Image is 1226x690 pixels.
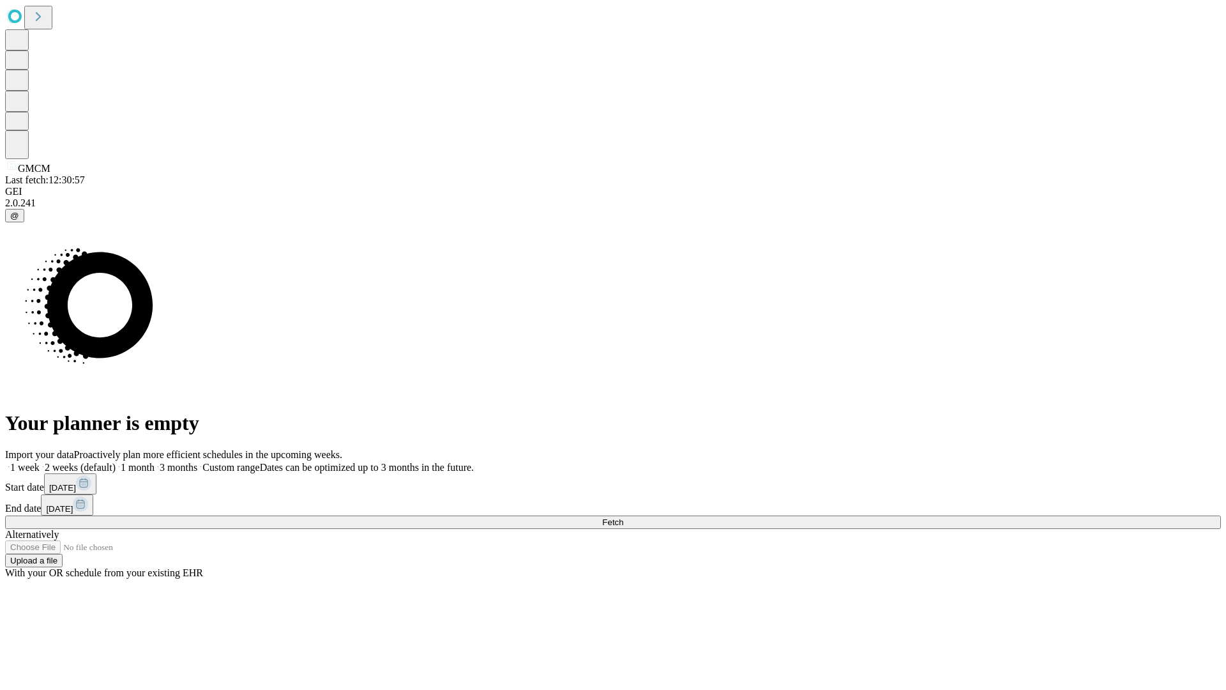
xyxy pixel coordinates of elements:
[10,462,40,473] span: 1 week
[121,462,155,473] span: 1 month
[5,554,63,567] button: Upload a file
[5,567,203,578] span: With your OR schedule from your existing EHR
[602,517,623,527] span: Fetch
[74,449,342,460] span: Proactively plan more efficient schedules in the upcoming weeks.
[5,494,1221,516] div: End date
[46,504,73,514] span: [DATE]
[18,163,50,174] span: GMCM
[160,462,197,473] span: 3 months
[5,209,24,222] button: @
[5,473,1221,494] div: Start date
[5,174,85,185] span: Last fetch: 12:30:57
[49,483,76,493] span: [DATE]
[5,449,74,460] span: Import your data
[10,211,19,220] span: @
[5,516,1221,529] button: Fetch
[45,462,116,473] span: 2 weeks (default)
[5,411,1221,435] h1: Your planner is empty
[5,529,59,540] span: Alternatively
[44,473,96,494] button: [DATE]
[41,494,93,516] button: [DATE]
[5,186,1221,197] div: GEI
[260,462,474,473] span: Dates can be optimized up to 3 months in the future.
[202,462,259,473] span: Custom range
[5,197,1221,209] div: 2.0.241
